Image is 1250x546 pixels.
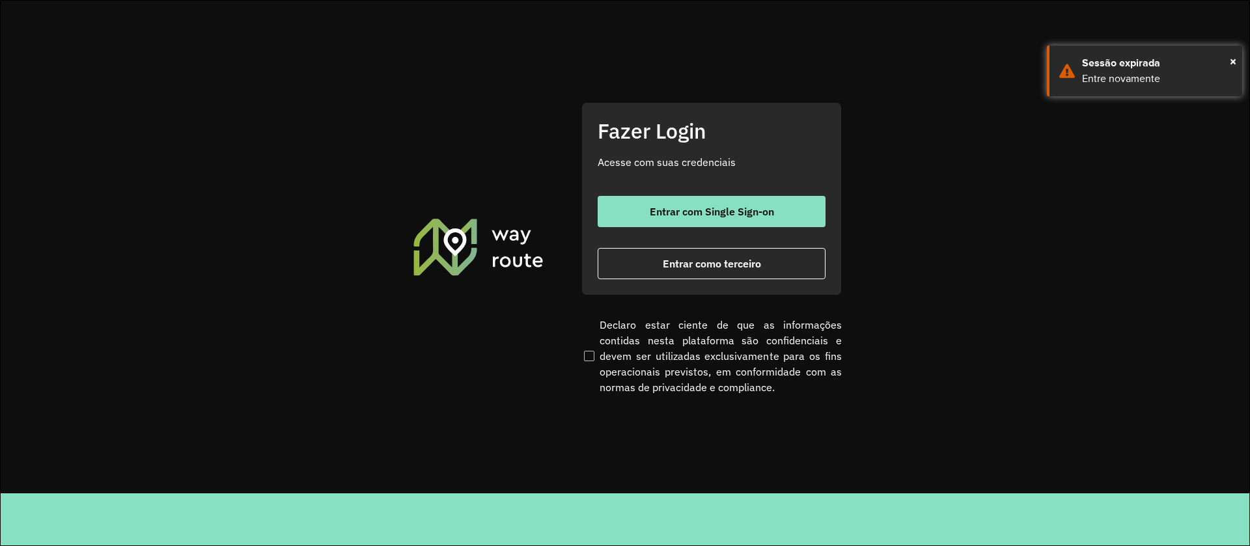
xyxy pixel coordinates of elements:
label: Declaro estar ciente de que as informações contidas nesta plataforma são confidenciais e devem se... [581,317,842,395]
p: Acesse com suas credenciais [598,154,826,170]
div: Entre novamente [1082,71,1232,87]
h2: Fazer Login [598,118,826,143]
button: button [598,248,826,279]
button: button [598,196,826,227]
span: × [1230,51,1236,71]
img: Roteirizador AmbevTech [411,217,546,277]
button: Close [1230,51,1236,71]
span: Entrar como terceiro [663,258,761,269]
span: Entrar com Single Sign-on [650,206,774,217]
div: Sessão expirada [1082,55,1232,71]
